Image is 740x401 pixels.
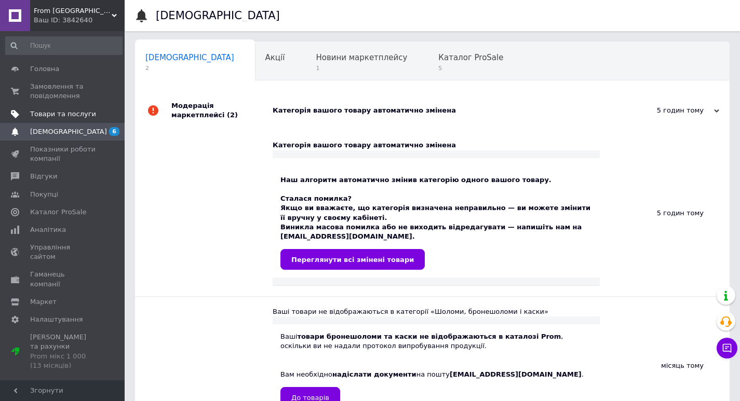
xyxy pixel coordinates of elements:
span: [PERSON_NAME] та рахунки [30,333,96,370]
span: Каталог ProSale [30,208,86,217]
span: Замовлення та повідомлення [30,82,96,101]
span: Гаманець компанії [30,270,96,288]
span: 6 [109,127,119,136]
span: (2) [227,111,238,119]
span: 2 [145,64,234,72]
div: Prom мікс 1 000 (13 місяців) [30,352,96,370]
div: Наш алгоритм автоматично змінив категорію одного вашого товару. Cталася помилка? Якщо ви вважаєте... [280,166,592,270]
b: надіслати документи [332,370,416,378]
span: 1 [316,64,407,72]
div: 5 годин тому [600,130,730,296]
div: 5 годин тому [615,106,719,115]
span: Маркет [30,297,57,307]
span: Відгуки [30,172,57,181]
span: [DEMOGRAPHIC_DATA] [30,127,107,136]
h1: [DEMOGRAPHIC_DATA] [156,9,280,22]
span: Показники роботи компанії [30,145,96,163]
span: Головна [30,64,59,74]
span: From Ukraine [34,6,112,16]
span: Покупці [30,190,58,199]
button: Чат з покупцем [717,338,737,358]
span: Управління сайтом [30,243,96,261]
span: 5 [438,64,503,72]
div: Модерація маркетплейсі [171,91,273,130]
span: [DEMOGRAPHIC_DATA] [145,53,234,62]
span: Каталог ProSale [438,53,503,62]
div: Категорія вашого товару автоматично змінена [273,141,600,150]
span: Переглянути всі змінені товари [291,256,414,264]
a: Переглянути всі змінені товари [280,249,425,270]
span: Товари та послуги [30,109,96,119]
div: Категорія вашого товару автоматично змінена [273,106,615,115]
div: Вам необхідно на пошту . [280,351,592,380]
b: [EMAIL_ADDRESS][DOMAIN_NAME] [450,370,582,378]
span: Акції [265,53,285,62]
div: Ваш ID: 3842640 [34,16,125,25]
input: Пошук [5,36,123,55]
b: товари бронешоломи та каски не відображаються в каталозі Prom [297,333,561,340]
div: Ваші товари не відображаються в категорії «Шоломи, бронешоломи і каски» [273,307,600,316]
span: Новини маркетплейсу [316,53,407,62]
span: Аналітика [30,225,66,234]
span: Налаштування [30,315,83,324]
div: Ваші , оскільки ви не надали протокол випробування продукції. [280,332,592,351]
